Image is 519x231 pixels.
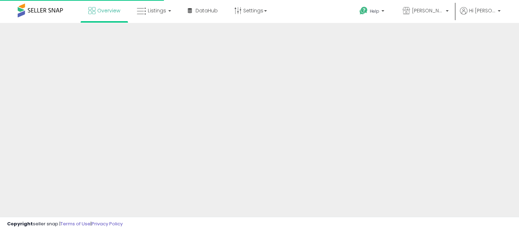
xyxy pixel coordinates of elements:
strong: Copyright [7,220,33,227]
i: Get Help [359,6,368,15]
span: DataHub [196,7,218,14]
div: seller snap | | [7,221,123,227]
a: Hi [PERSON_NAME] [460,7,501,23]
span: [PERSON_NAME] LLC [412,7,444,14]
a: Privacy Policy [92,220,123,227]
a: Terms of Use [60,220,91,227]
span: Hi [PERSON_NAME] [469,7,496,14]
span: Listings [148,7,166,14]
span: Help [370,8,379,14]
a: Help [354,1,391,23]
span: Overview [97,7,120,14]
